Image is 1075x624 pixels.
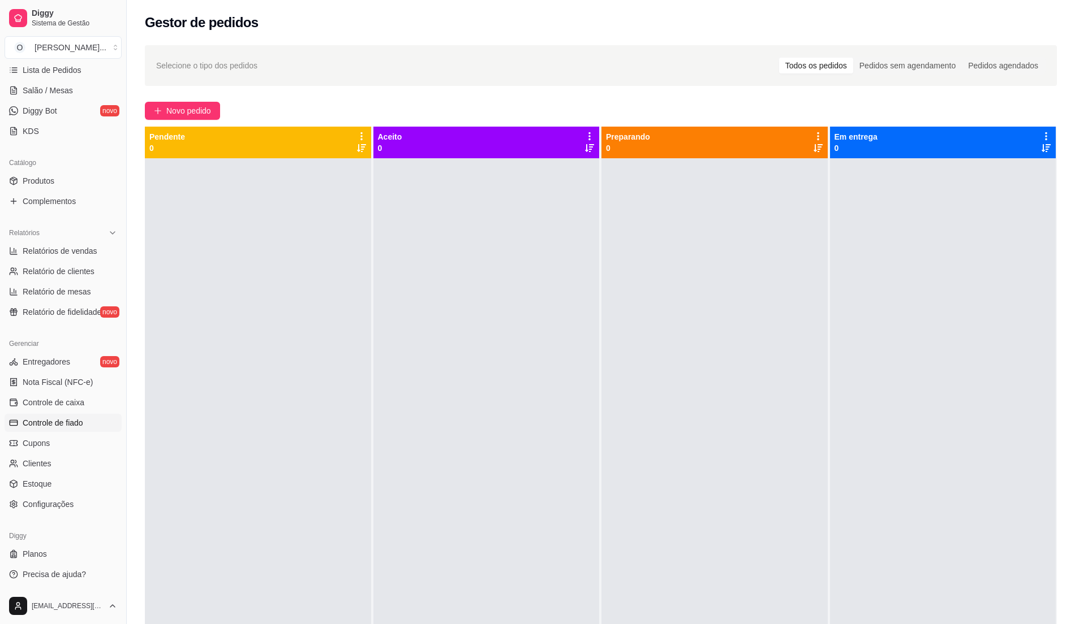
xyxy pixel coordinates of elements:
[5,242,122,260] a: Relatórios de vendas
[5,545,122,563] a: Planos
[23,356,70,367] span: Entregadores
[5,262,122,280] a: Relatório de clientes
[23,125,39,137] span: KDS
[5,434,122,452] a: Cupons
[835,142,878,154] p: 0
[23,397,84,408] span: Controle de caixa
[149,142,185,154] p: 0
[145,102,220,120] button: Novo pedido
[5,36,122,59] button: Select a team
[9,228,40,237] span: Relatórios
[5,565,122,583] a: Precisa de ajuda?
[23,245,97,257] span: Relatórios de vendas
[779,58,853,73] div: Todos os pedidos
[5,303,122,321] a: Relatório de fidelidadenovo
[23,458,51,469] span: Clientes
[5,335,122,353] div: Gerenciar
[154,107,162,115] span: plus
[23,437,50,449] span: Cupons
[5,527,122,545] div: Diggy
[5,414,122,432] a: Controle de fiado
[32,601,104,610] span: [EMAIL_ADDRESS][DOMAIN_NAME]
[23,196,76,207] span: Complementos
[962,58,1044,73] div: Pedidos agendados
[23,569,86,580] span: Precisa de ajuda?
[23,64,81,76] span: Lista de Pedidos
[23,417,83,428] span: Controle de fiado
[5,5,122,32] a: DiggySistema de Gestão
[5,61,122,79] a: Lista de Pedidos
[32,8,117,19] span: Diggy
[23,499,74,510] span: Configurações
[606,142,650,154] p: 0
[23,306,101,318] span: Relatório de fidelidade
[23,85,73,96] span: Salão / Mesas
[606,131,650,142] p: Preparando
[853,58,962,73] div: Pedidos sem agendamento
[5,172,122,190] a: Produtos
[5,475,122,493] a: Estoque
[23,478,51,489] span: Estoque
[5,154,122,172] div: Catálogo
[23,175,54,187] span: Produtos
[5,122,122,140] a: KDS
[23,548,47,560] span: Planos
[23,286,91,297] span: Relatório de mesas
[23,376,93,388] span: Nota Fiscal (NFC-e)
[5,283,122,301] a: Relatório de mesas
[5,373,122,391] a: Nota Fiscal (NFC-e)
[5,393,122,411] a: Controle de caixa
[166,105,211,117] span: Novo pedido
[378,142,402,154] p: 0
[835,131,878,142] p: Em entrega
[149,131,185,142] p: Pendente
[5,353,122,371] a: Entregadoresnovo
[378,131,402,142] p: Aceito
[145,14,259,32] h2: Gestor de pedidos
[23,266,94,277] span: Relatório de clientes
[5,102,122,120] a: Diggy Botnovo
[5,495,122,513] a: Configurações
[5,81,122,99] a: Salão / Mesas
[14,42,25,53] span: O
[5,592,122,619] button: [EMAIL_ADDRESS][DOMAIN_NAME]
[32,19,117,28] span: Sistema de Gestão
[23,105,57,116] span: Diggy Bot
[156,59,257,72] span: Selecione o tipo dos pedidos
[35,42,106,53] div: [PERSON_NAME] ...
[5,192,122,210] a: Complementos
[5,454,122,473] a: Clientes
